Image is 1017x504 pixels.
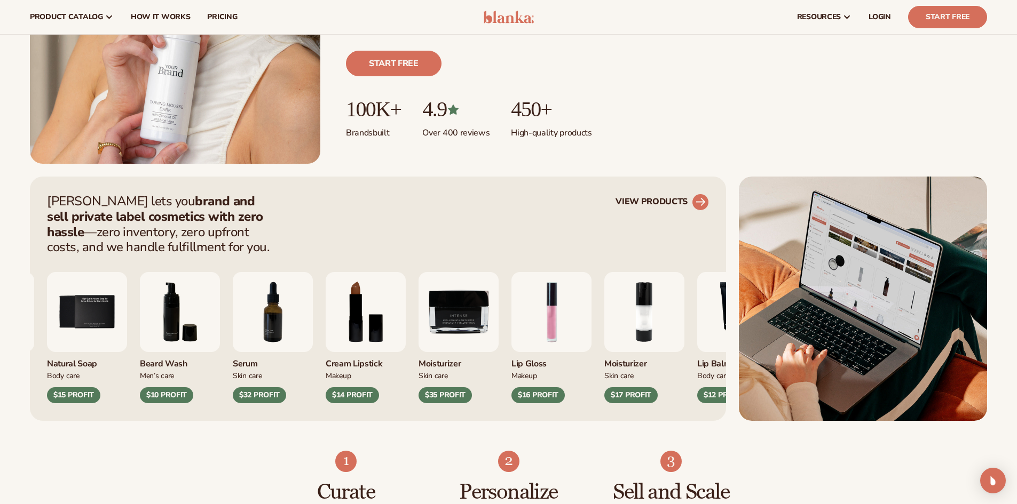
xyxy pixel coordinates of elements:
div: 8 / 9 [326,272,406,403]
img: Shopify Image 5 [498,451,519,472]
div: Beard Wash [140,352,220,370]
div: Lip Gloss [511,352,592,370]
img: Moisturizer. [419,272,499,352]
span: resources [797,13,841,21]
p: Brands built [346,121,401,139]
strong: brand and sell private label cosmetics with zero hassle [47,193,263,241]
div: Makeup [511,370,592,381]
div: 6 / 9 [140,272,220,403]
div: Men’s Care [140,370,220,381]
p: 100K+ [346,98,401,121]
div: Skin Care [419,370,499,381]
img: Shopify Image 2 [739,177,987,421]
img: Luxury cream lipstick. [326,272,406,352]
p: Over 400 reviews [422,121,490,139]
a: Start free [346,51,442,76]
img: Foaming beard wash. [140,272,220,352]
div: Body Care [697,370,777,381]
img: Pink lip gloss. [511,272,592,352]
div: $12 PROFIT [697,387,751,403]
span: product catalog [30,13,103,21]
a: Start Free [908,6,987,28]
div: Moisturizer [419,352,499,370]
div: Skin Care [604,370,684,381]
div: Body Care [47,370,127,381]
p: 450+ [511,98,592,121]
div: 5 / 9 [47,272,127,403]
img: Collagen and retinol serum. [233,272,313,352]
div: $32 PROFIT [233,387,286,403]
div: $17 PROFIT [604,387,658,403]
img: Shopify Image 4 [335,451,357,472]
h3: Curate [286,481,406,504]
div: $10 PROFIT [140,387,193,403]
img: Smoothing lip balm. [697,272,777,352]
div: 3 / 9 [697,272,777,403]
div: Skin Care [233,370,313,381]
h3: Personalize [448,481,569,504]
img: Moisturizing lotion. [604,272,684,352]
div: 9 / 9 [419,272,499,403]
div: Open Intercom Messenger [980,468,1006,493]
div: Cream Lipstick [326,352,406,370]
div: Serum [233,352,313,370]
img: Nature bar of soap. [47,272,127,352]
div: 2 / 9 [604,272,684,403]
div: 1 / 9 [511,272,592,403]
div: $15 PROFIT [47,387,100,403]
div: $35 PROFIT [419,387,472,403]
span: pricing [207,13,237,21]
span: LOGIN [869,13,891,21]
div: Makeup [326,370,406,381]
img: Shopify Image 6 [660,451,682,472]
div: $14 PROFIT [326,387,379,403]
span: How It Works [131,13,191,21]
div: Lip Balm [697,352,777,370]
img: logo [483,11,534,23]
div: Natural Soap [47,352,127,370]
a: VIEW PRODUCTS [616,194,709,211]
p: [PERSON_NAME] lets you —zero inventory, zero upfront costs, and we handle fulfillment for you. [47,194,277,255]
div: $16 PROFIT [511,387,565,403]
h3: Sell and Scale [611,481,731,504]
div: 7 / 9 [233,272,313,403]
p: 4.9 [422,98,490,121]
div: Moisturizer [604,352,684,370]
p: High-quality products [511,121,592,139]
